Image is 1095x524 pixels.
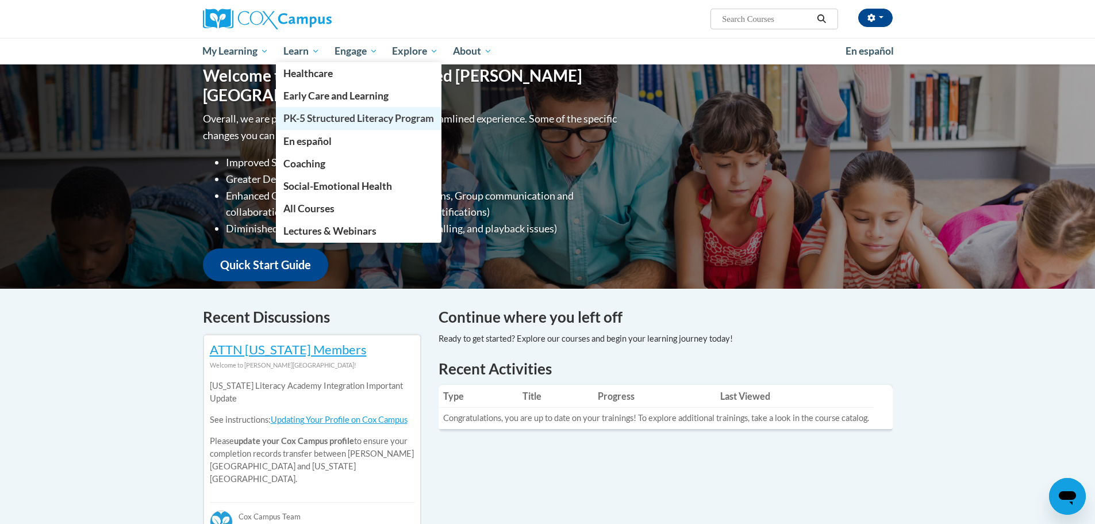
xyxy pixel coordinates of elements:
a: PK-5 Structured Literacy Program [276,107,441,129]
span: En español [846,45,894,57]
th: Type [439,385,518,408]
a: Healthcare [276,62,441,85]
a: Social-Emotional Health [276,175,441,197]
a: En español [276,130,441,152]
a: Updating Your Profile on Cox Campus [271,415,408,424]
span: Learn [283,44,320,58]
div: Cox Campus Team [210,502,414,523]
button: Account Settings [858,9,893,27]
a: Early Care and Learning [276,85,441,107]
a: About [445,38,500,64]
span: My Learning [202,44,268,58]
span: Engage [335,44,378,58]
a: ATTN [US_STATE] Members [210,342,367,357]
button: Search [813,12,830,26]
th: Title [518,385,593,408]
span: About [453,44,492,58]
span: En español [283,135,332,147]
td: Congratulations, you are up to date on your trainings! To explore additional trainings, take a lo... [439,408,874,429]
h1: Welcome to the new and improved [PERSON_NAME][GEOGRAPHIC_DATA] [203,66,620,105]
a: Lectures & Webinars [276,220,441,242]
p: [US_STATE] Literacy Academy Integration Important Update [210,380,414,405]
th: Progress [593,385,716,408]
span: Social-Emotional Health [283,180,392,192]
a: My Learning [195,38,276,64]
a: Coaching [276,152,441,175]
span: Explore [392,44,438,58]
h4: Recent Discussions [203,306,421,328]
span: All Courses [283,202,335,215]
span: Coaching [283,158,325,170]
h4: Continue where you left off [439,306,893,328]
iframe: Button to launch messaging window [1049,478,1086,515]
span: Healthcare [283,67,333,79]
li: Improved Site Navigation [226,154,620,171]
span: Lectures & Webinars [283,225,376,237]
a: Cox Campus [203,9,421,29]
th: Last Viewed [716,385,874,408]
li: Enhanced Group Collaboration Tools (Action plans, Group communication and collaboration tools, re... [226,188,620,221]
div: Please to ensure your completion records transfer between [PERSON_NAME][GEOGRAPHIC_DATA] and [US_... [210,372,414,494]
a: En español [838,39,901,63]
li: Diminished progression issues (site lag, video stalling, and playback issues) [226,220,620,237]
p: Overall, we are proud to provide you with a more streamlined experience. Some of the specific cha... [203,110,620,144]
span: Early Care and Learning [283,90,389,102]
a: All Courses [276,197,441,220]
span: PK-5 Structured Literacy Program [283,112,434,124]
img: Cox Campus [203,9,332,29]
div: Main menu [186,38,910,64]
li: Greater Device Compatibility [226,171,620,188]
b: update your Cox Campus profile [234,436,354,446]
h1: Recent Activities [439,358,893,379]
input: Search Courses [721,12,813,26]
a: Quick Start Guide [203,248,328,281]
div: Welcome to [PERSON_NAME][GEOGRAPHIC_DATA]! [210,359,414,372]
a: Explore [385,38,445,64]
a: Engage [327,38,385,64]
a: Learn [276,38,327,64]
p: See instructions: [210,414,414,426]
